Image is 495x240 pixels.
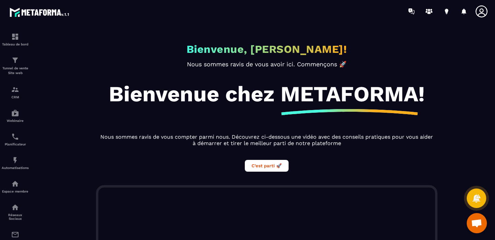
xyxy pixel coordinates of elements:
[2,66,29,75] p: Tunnel de vente Site web
[2,190,29,193] p: Espace membre
[11,133,19,141] img: scheduler
[2,198,29,226] a: social-networksocial-networkRéseaux Sociaux
[2,51,29,80] a: formationformationTunnel de vente Site web
[11,231,19,239] img: email
[11,109,19,117] img: automations
[109,81,425,107] h1: Bienvenue chez METAFORMA!
[2,151,29,175] a: automationsautomationsAutomatisations
[2,128,29,151] a: schedulerschedulerPlanificateur
[245,160,289,172] button: C’est parti 🚀
[11,56,19,64] img: formation
[245,162,289,169] a: C’est parti 🚀
[2,95,29,99] p: CRM
[11,33,19,41] img: formation
[2,166,29,170] p: Automatisations
[11,85,19,94] img: formation
[11,156,19,164] img: automations
[2,175,29,198] a: automationsautomationsEspace membre
[2,104,29,128] a: automationsautomationsWebinaire
[11,203,19,211] img: social-network
[98,61,435,68] p: Nous sommes ravis de vous avoir ici. Commençons 🚀
[11,180,19,188] img: automations
[2,213,29,220] p: Réseaux Sociaux
[2,42,29,46] p: Tableau de bord
[9,6,70,18] img: logo
[2,119,29,123] p: Webinaire
[2,28,29,51] a: formationformationTableau de bord
[98,134,435,146] p: Nous sommes ravis de vous compter parmi nous. Découvrez ci-dessous une vidéo avec des conseils pr...
[187,43,347,56] h2: Bienvenue, [PERSON_NAME]!
[2,80,29,104] a: formationformationCRM
[467,213,487,233] div: Ouvrir le chat
[2,142,29,146] p: Planificateur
